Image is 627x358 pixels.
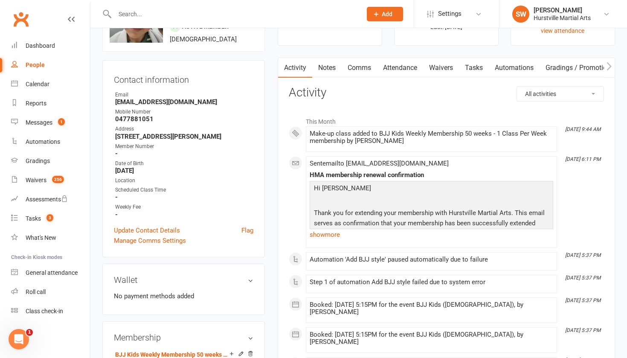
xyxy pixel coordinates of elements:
[367,7,403,21] button: Add
[11,132,90,151] a: Automations
[115,143,253,151] div: Member Number
[26,177,46,183] div: Waivers
[26,42,55,49] div: Dashboard
[115,91,253,99] div: Email
[310,229,553,241] a: show more
[170,35,237,43] span: [DEMOGRAPHIC_DATA]
[541,27,584,34] a: view attendance
[26,234,56,241] div: What's New
[115,211,253,218] strong: -
[112,8,356,20] input: Search...
[11,75,90,94] a: Calendar
[565,327,601,333] i: [DATE] 5:37 PM
[459,58,489,78] a: Tasks
[312,183,551,195] p: Hi [PERSON_NAME]
[26,61,45,68] div: People
[312,58,342,78] a: Notes
[115,203,253,211] div: Weekly Fee
[11,302,90,321] a: Class kiosk mode
[11,282,90,302] a: Roll call
[565,275,601,281] i: [DATE] 5:37 PM
[382,11,392,17] span: Add
[312,208,551,241] p: Thank you for extending your membership with Hurstville Martial Arts. This email serves as confir...
[52,176,64,183] span: 256
[11,36,90,55] a: Dashboard
[10,9,32,30] a: Clubworx
[278,58,312,78] a: Activity
[438,4,462,23] span: Settings
[26,269,78,276] div: General attendance
[512,6,529,23] div: SW
[26,119,52,126] div: Messages
[423,58,459,78] a: Waivers
[115,133,253,140] strong: [STREET_ADDRESS][PERSON_NAME]
[310,331,553,346] div: Booked: [DATE] 5:15PM for the event BJJ Kids ([DEMOGRAPHIC_DATA]), by [PERSON_NAME]
[310,172,553,179] div: HMA membership renewal confirmation
[115,160,253,168] div: Date of Birth
[11,113,90,132] a: Messages 1
[11,190,90,209] a: Assessments
[26,196,68,203] div: Assessments
[26,100,46,107] div: Reports
[377,58,423,78] a: Attendance
[310,160,449,167] span: Sent email to [EMAIL_ADDRESS][DOMAIN_NAME]
[565,126,601,132] i: [DATE] 9:44 AM
[115,115,253,123] strong: 0477881051
[115,167,253,175] strong: [DATE]
[310,301,553,316] div: Booked: [DATE] 5:15PM for the event BJJ Kids ([DEMOGRAPHIC_DATA]), by [PERSON_NAME]
[11,263,90,282] a: General attendance kiosk mode
[565,297,601,303] i: [DATE] 5:37 PM
[114,225,180,236] a: Update Contact Details
[11,55,90,75] a: People
[565,156,601,162] i: [DATE] 6:11 PM
[114,72,253,84] h3: Contact information
[26,288,46,295] div: Roll call
[26,329,33,336] span: 1
[115,98,253,106] strong: [EMAIL_ADDRESS][DOMAIN_NAME]
[115,150,253,157] strong: -
[534,6,591,14] div: [PERSON_NAME]
[11,209,90,228] a: Tasks 3
[114,236,186,246] a: Manage Comms Settings
[26,138,60,145] div: Automations
[46,214,53,221] span: 3
[115,125,253,133] div: Address
[11,228,90,247] a: What's New
[114,275,253,285] h3: Wallet
[114,291,253,301] li: No payment methods added
[114,333,253,342] h3: Membership
[565,252,601,258] i: [DATE] 5:37 PM
[26,215,41,222] div: Tasks
[241,225,253,236] a: Flag
[26,81,49,87] div: Calendar
[489,58,540,78] a: Automations
[289,86,604,99] h3: Activity
[115,351,229,358] a: BJJ Kids Weekly Membership 50 weeks - 1 Class Per Week
[26,157,50,164] div: Gradings
[310,256,553,263] div: Automation 'Add BJJ style' paused automatically due to failure
[289,113,604,126] li: This Month
[26,308,63,314] div: Class check-in
[9,329,29,349] iframe: Intercom live chat
[540,58,620,78] a: Gradings / Promotions
[11,94,90,113] a: Reports
[342,58,377,78] a: Comms
[534,14,591,22] div: Hurstville Martial Arts
[58,118,65,125] span: 1
[11,171,90,190] a: Waivers 256
[310,279,553,286] div: Step 1 of automation Add BJJ style failed due to system error
[115,177,253,185] div: Location
[11,151,90,171] a: Gradings
[115,108,253,116] div: Mobile Number
[115,193,253,201] strong: -
[115,186,253,194] div: Scheduled Class Time
[310,130,553,145] div: Make-up class added to BJJ Kids Weekly Membership 50 weeks - 1 Class Per Week membership by [PERS...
